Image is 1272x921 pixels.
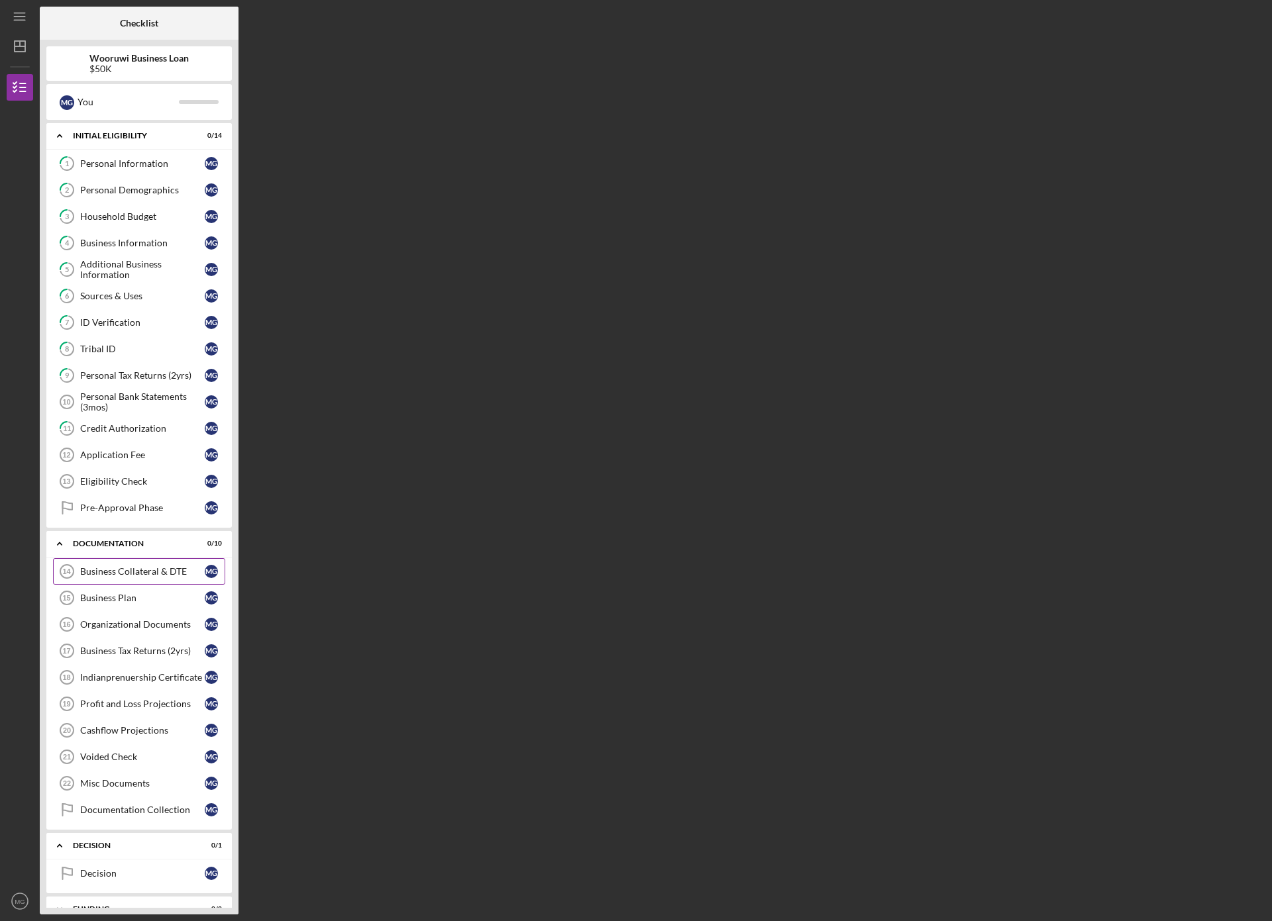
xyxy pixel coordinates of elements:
[80,619,205,630] div: Organizational Documents
[65,186,69,195] tspan: 2
[62,567,71,575] tspan: 14
[73,842,189,849] div: Decision
[120,18,158,28] b: Checklist
[62,647,70,655] tspan: 17
[80,423,205,434] div: Credit Authorization
[62,477,70,485] tspan: 13
[53,797,225,823] a: Documentation CollectionMG
[53,860,225,887] a: DecisionMG
[205,263,218,276] div: M G
[73,540,189,548] div: Documentation
[53,256,225,283] a: 5Additional Business InformationMG
[80,725,205,736] div: Cashflow Projections
[205,475,218,488] div: M G
[53,150,225,177] a: 1Personal InformationMG
[53,389,225,415] a: 10Personal Bank Statements (3mos)MG
[80,211,205,222] div: Household Budget
[89,64,189,74] div: $50K
[198,132,222,140] div: 0 / 14
[205,210,218,223] div: M G
[53,230,225,256] a: 4Business InformationMG
[80,778,205,789] div: Misc Documents
[53,585,225,611] a: 15Business PlanMG
[205,803,218,816] div: M G
[80,450,205,460] div: Application Fee
[80,391,205,412] div: Personal Bank Statements (3mos)
[53,664,225,691] a: 18Indianprenuership CertificateMG
[80,566,205,577] div: Business Collateral & DTE
[53,770,225,797] a: 22Misc DocumentsMG
[205,618,218,631] div: M G
[205,591,218,605] div: M G
[205,448,218,461] div: M G
[62,451,70,459] tspan: 12
[53,309,225,336] a: 7ID VerificationMG
[198,540,222,548] div: 0 / 10
[62,620,70,628] tspan: 16
[53,558,225,585] a: 14Business Collateral & DTEMG
[80,370,205,381] div: Personal Tax Returns (2yrs)
[53,611,225,638] a: 16Organizational DocumentsMG
[198,842,222,849] div: 0 / 1
[53,415,225,442] a: 11Credit AuthorizationMG
[63,726,71,734] tspan: 20
[78,91,179,113] div: You
[53,203,225,230] a: 3Household BudgetMG
[205,565,218,578] div: M G
[80,672,205,683] div: Indianprenuership Certificate
[53,336,225,362] a: 8Tribal IDMG
[65,266,69,274] tspan: 5
[205,289,218,303] div: M G
[53,495,225,521] a: Pre-Approval PhaseMG
[80,593,205,603] div: Business Plan
[205,697,218,710] div: M G
[80,185,205,195] div: Personal Demographics
[80,868,205,879] div: Decision
[80,751,205,762] div: Voided Check
[65,318,70,327] tspan: 7
[73,905,189,913] div: Funding
[80,291,205,301] div: Sources & Uses
[205,501,218,514] div: M G
[65,213,69,221] tspan: 3
[205,671,218,684] div: M G
[53,717,225,744] a: 20Cashflow ProjectionsMG
[80,317,205,328] div: ID Verification
[65,239,70,248] tspan: 4
[62,673,70,681] tspan: 18
[205,644,218,657] div: M G
[62,700,70,708] tspan: 19
[205,777,218,790] div: M G
[73,132,189,140] div: Initial Eligibility
[205,342,218,356] div: M G
[53,468,225,495] a: 13Eligibility CheckMG
[205,724,218,737] div: M G
[205,422,218,435] div: M G
[205,750,218,763] div: M G
[63,779,71,787] tspan: 22
[7,888,33,914] button: MG
[205,395,218,409] div: M G
[53,283,225,309] a: 6Sources & UsesMG
[62,594,70,602] tspan: 15
[80,503,205,513] div: Pre-Approval Phase
[53,362,225,389] a: 9Personal Tax Returns (2yrs)MG
[205,316,218,329] div: M G
[205,867,218,880] div: M G
[198,905,222,913] div: 0 / 2
[80,646,205,656] div: Business Tax Returns (2yrs)
[205,369,218,382] div: M G
[60,95,74,110] div: M G
[65,292,70,301] tspan: 6
[53,638,225,664] a: 17Business Tax Returns (2yrs)MG
[80,476,205,487] div: Eligibility Check
[53,744,225,770] a: 21Voided CheckMG
[80,158,205,169] div: Personal Information
[62,398,70,406] tspan: 10
[80,344,205,354] div: Tribal ID
[53,177,225,203] a: 2Personal DemographicsMG
[53,442,225,468] a: 12Application FeeMG
[15,898,25,905] text: MG
[53,691,225,717] a: 19Profit and Loss ProjectionsMG
[80,238,205,248] div: Business Information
